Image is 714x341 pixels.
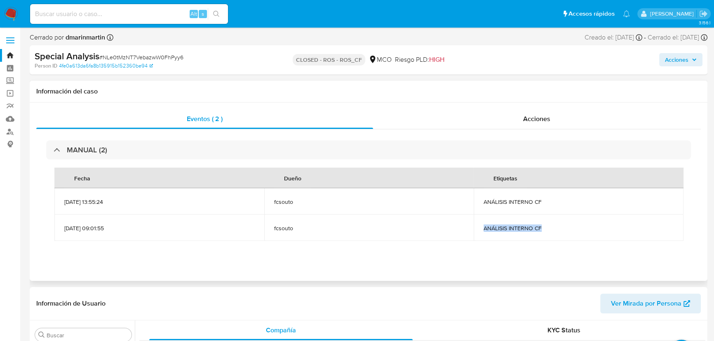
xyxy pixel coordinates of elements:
b: Person ID [35,62,57,70]
input: Buscar usuario o caso... [30,9,228,19]
button: Ver Mirada por Persona [600,294,701,313]
span: [DATE] 13:55:24 [64,198,254,206]
b: Special Analysis [35,49,99,63]
button: search-icon [208,8,225,20]
span: fcsouto [274,224,464,232]
span: Accesos rápidos [568,9,615,18]
div: Creado el: [DATE] [585,33,642,42]
span: Cerrado por [30,33,105,42]
span: ANÁLISIS INTERNO CF [484,224,674,232]
a: Notificaciones [623,10,630,17]
h3: MANUAL (2) [67,145,107,154]
a: 4fe0a613da6fa8b135915b152360be94 [59,62,153,70]
span: Compañía [266,325,296,335]
div: MANUAL (2) [46,140,691,159]
h1: Información de Usuario [36,299,106,308]
span: fcsouto [274,198,464,206]
input: Buscar [47,332,128,339]
a: Salir [699,9,708,18]
span: Alt [190,10,197,18]
span: s [202,10,204,18]
div: MCO [369,55,392,64]
div: Fecha [64,168,100,188]
h1: Información del caso [36,87,701,96]
span: Acciones [665,53,688,66]
button: Buscar [38,332,45,338]
div: Cerrado el: [DATE] [648,33,707,42]
button: Acciones [659,53,702,66]
span: [DATE] 09:01:55 [64,224,254,232]
span: ANÁLISIS INTERNO CF [484,198,674,206]
span: # NLe0tMzNT7VebazwW0FhPyy6 [99,53,183,61]
span: - [644,33,646,42]
span: Acciones [523,114,550,124]
span: KYC Status [547,325,580,335]
p: leonardo.alvarezortiz@mercadolibre.com.co [650,10,696,18]
div: Dueño [274,168,311,188]
p: CLOSED - ROS - ROS_CF [293,54,365,65]
span: Riesgo PLD: [395,55,444,64]
span: Ver Mirada por Persona [611,294,681,313]
div: Etiquetas [484,168,527,188]
span: HIGH [429,55,444,64]
span: Eventos ( 2 ) [187,114,223,124]
b: dmarinmartin [64,33,105,42]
